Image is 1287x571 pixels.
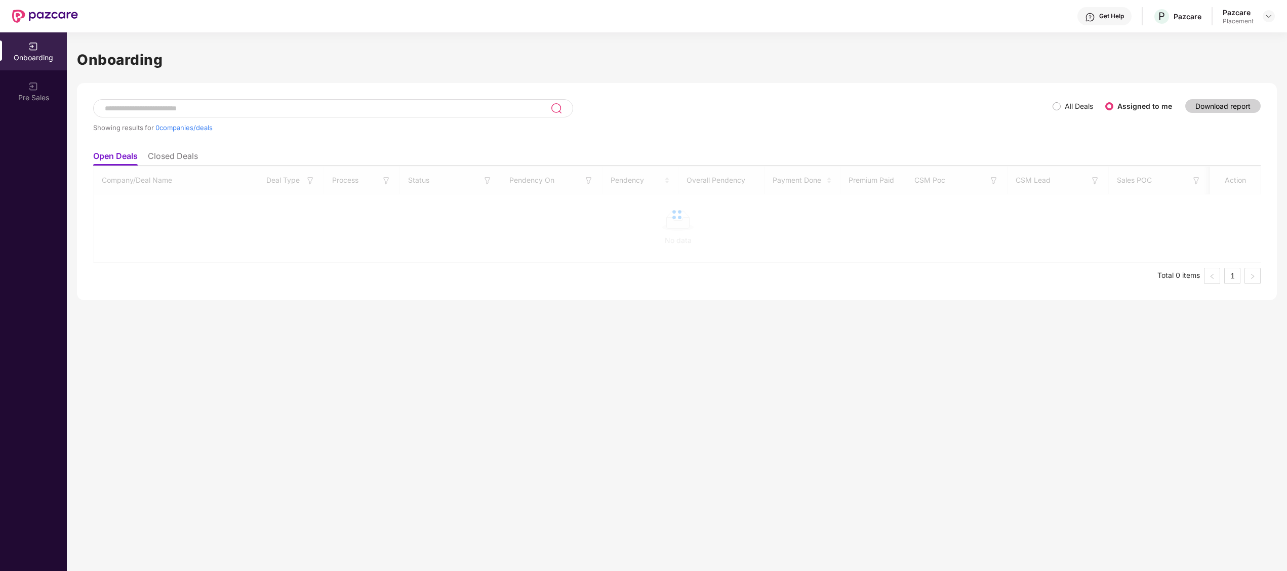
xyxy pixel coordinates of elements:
span: left [1209,273,1215,279]
button: right [1244,268,1261,284]
h1: Onboarding [77,49,1277,71]
img: svg+xml;base64,PHN2ZyB3aWR0aD0iMjAiIGhlaWdodD0iMjAiIHZpZXdCb3g9IjAgMCAyMCAyMCIgZmlsbD0ibm9uZSIgeG... [28,42,38,52]
label: All Deals [1065,102,1093,110]
img: New Pazcare Logo [12,10,78,23]
div: Pazcare [1174,12,1201,21]
li: Previous Page [1204,268,1220,284]
li: Total 0 items [1157,268,1200,284]
span: P [1158,10,1165,22]
a: 1 [1225,268,1240,283]
img: svg+xml;base64,PHN2ZyB3aWR0aD0iMjAiIGhlaWdodD0iMjAiIHZpZXdCb3g9IjAgMCAyMCAyMCIgZmlsbD0ibm9uZSIgeG... [28,81,38,92]
div: Get Help [1099,12,1124,20]
img: svg+xml;base64,PHN2ZyBpZD0iSGVscC0zMngzMiIgeG1sbnM9Imh0dHA6Ly93d3cudzMub3JnLzIwMDAvc3ZnIiB3aWR0aD... [1085,12,1095,22]
button: Download report [1185,99,1261,113]
span: right [1250,273,1256,279]
div: Showing results for [93,124,1053,132]
div: Placement [1223,17,1254,25]
div: Pazcare [1223,8,1254,17]
li: Open Deals [93,151,138,166]
button: left [1204,268,1220,284]
li: Closed Deals [148,151,198,166]
img: svg+xml;base64,PHN2ZyBpZD0iRHJvcGRvd24tMzJ4MzIiIHhtbG5zPSJodHRwOi8vd3d3LnczLm9yZy8yMDAwL3N2ZyIgd2... [1265,12,1273,20]
li: Next Page [1244,268,1261,284]
span: 0 companies/deals [155,124,213,132]
li: 1 [1224,268,1240,284]
label: Assigned to me [1117,102,1172,110]
img: svg+xml;base64,PHN2ZyB3aWR0aD0iMjQiIGhlaWdodD0iMjUiIHZpZXdCb3g9IjAgMCAyNCAyNSIgZmlsbD0ibm9uZSIgeG... [550,102,562,114]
